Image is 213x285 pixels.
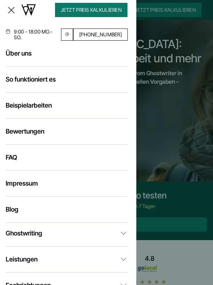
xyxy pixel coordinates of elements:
[61,28,73,41] a: Email
[73,28,128,41] a: [PHONE_NUMBER]
[6,76,56,83] a: So funktioniert es
[6,229,128,238] a: Ghostwriting
[64,32,70,36] img: Email
[6,154,17,161] a: FAQ
[6,255,128,264] a: Leistungen
[6,128,44,135] a: Bewertungen
[6,4,17,16] img: Menu close
[6,180,38,187] a: Impressum
[79,32,122,37] span: [PHONE_NUMBER]
[6,50,32,57] a: Über uns
[6,29,10,34] img: Schedule
[55,3,127,17] button: Jetzt Preis kalkulieren
[6,102,52,109] a: Beispielarbeiten
[14,29,58,40] span: 9:00 - 18:00 Mo.-So.
[6,206,18,213] a: Blog
[21,4,36,16] img: logo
